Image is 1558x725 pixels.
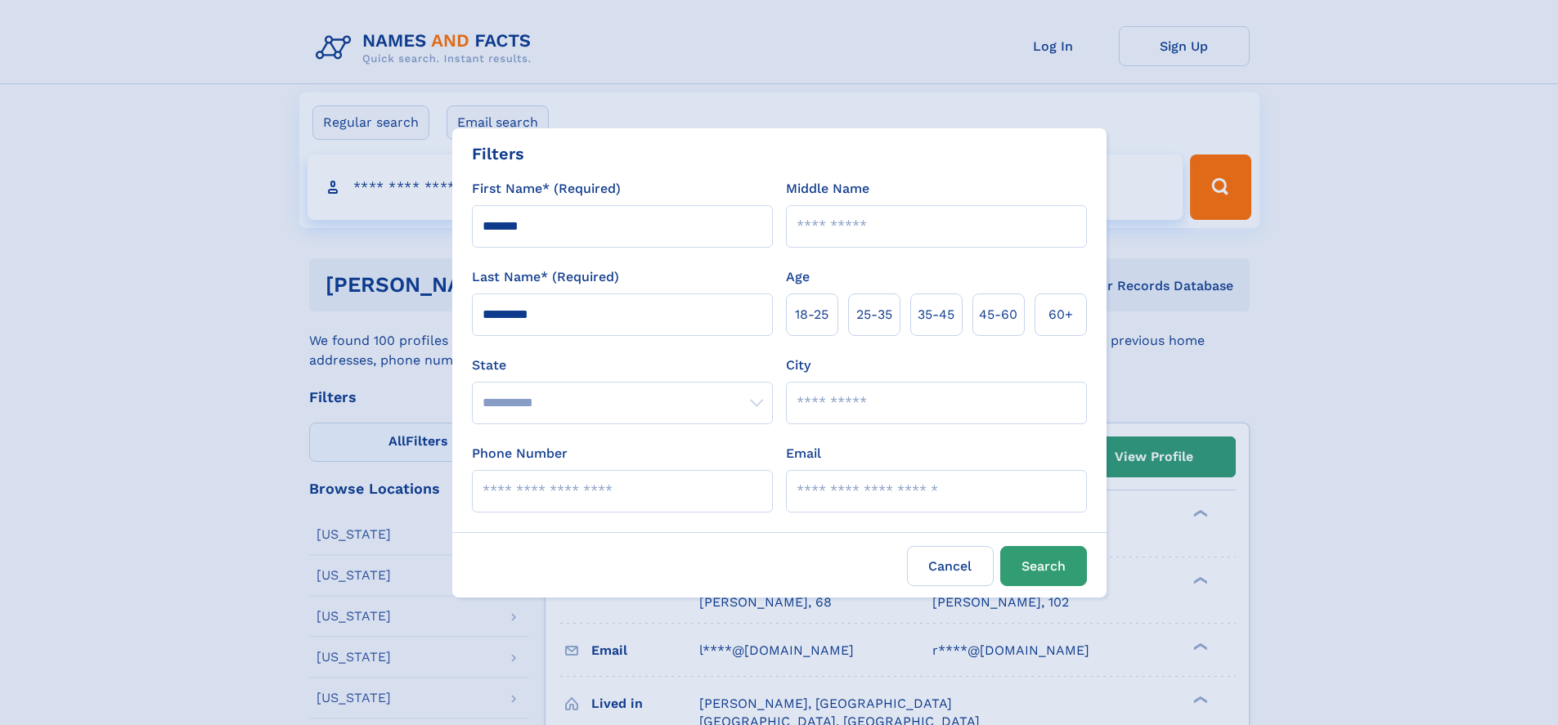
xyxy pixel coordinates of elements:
[786,356,810,375] label: City
[795,305,828,324] span: 18‑25
[979,305,1017,324] span: 45‑60
[472,141,524,166] div: Filters
[1000,546,1087,586] button: Search
[472,444,568,463] label: Phone Number
[472,267,619,287] label: Last Name* (Required)
[786,267,810,287] label: Age
[786,179,869,199] label: Middle Name
[786,444,821,463] label: Email
[856,305,892,324] span: 25‑35
[1048,305,1073,324] span: 60+
[918,305,954,324] span: 35‑45
[907,546,994,586] label: Cancel
[472,179,621,199] label: First Name* (Required)
[472,356,773,375] label: State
